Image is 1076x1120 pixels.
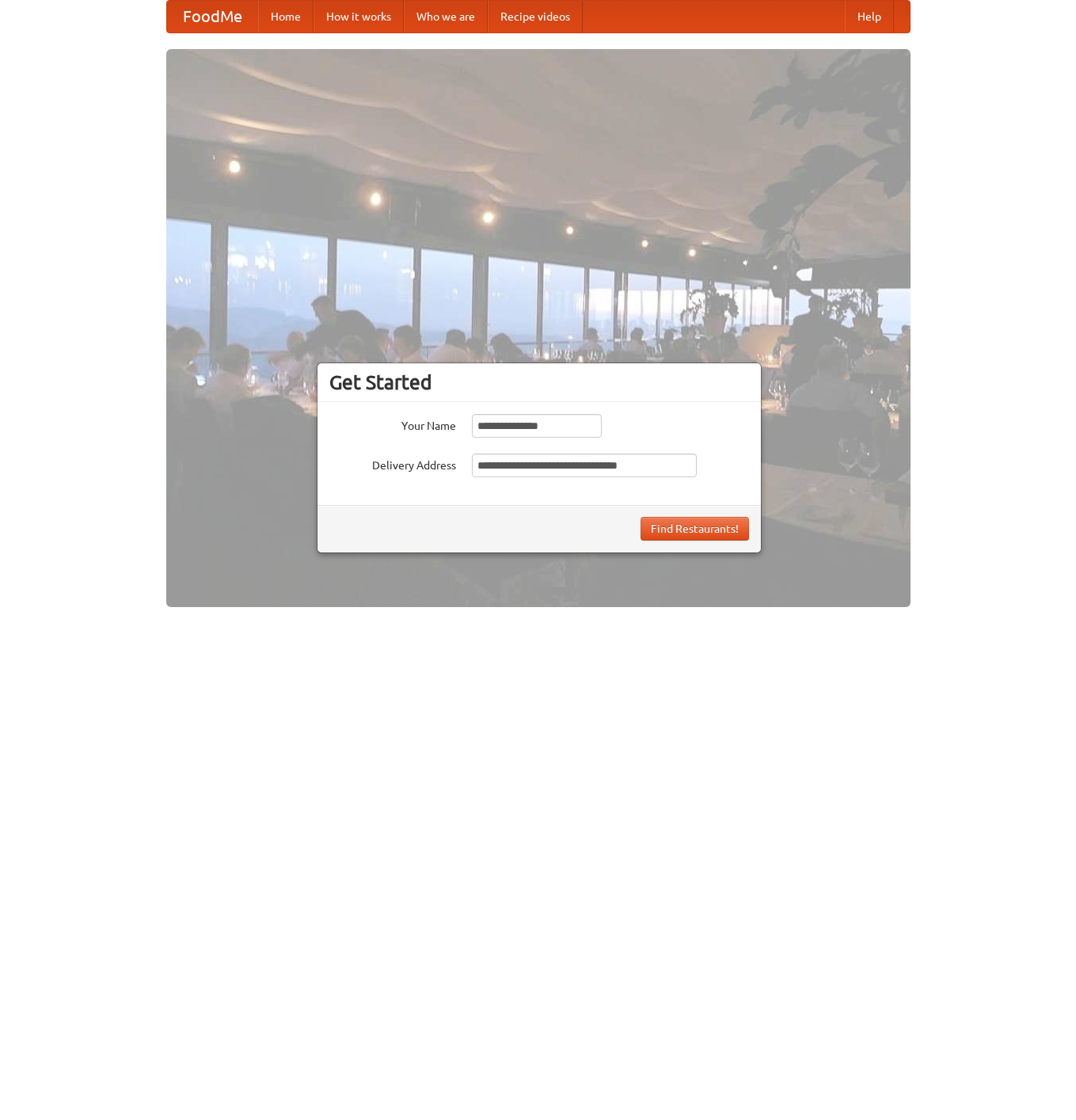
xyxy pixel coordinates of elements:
a: Recipe videos [488,1,583,32]
label: Your Name [329,414,456,434]
a: Help [845,1,894,32]
button: Find Restaurants! [641,517,749,541]
label: Delivery Address [329,454,456,473]
a: How it works [314,1,404,32]
h3: Get Started [329,370,749,394]
a: Home [258,1,314,32]
a: FoodMe [167,1,258,32]
a: Who we are [404,1,488,32]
